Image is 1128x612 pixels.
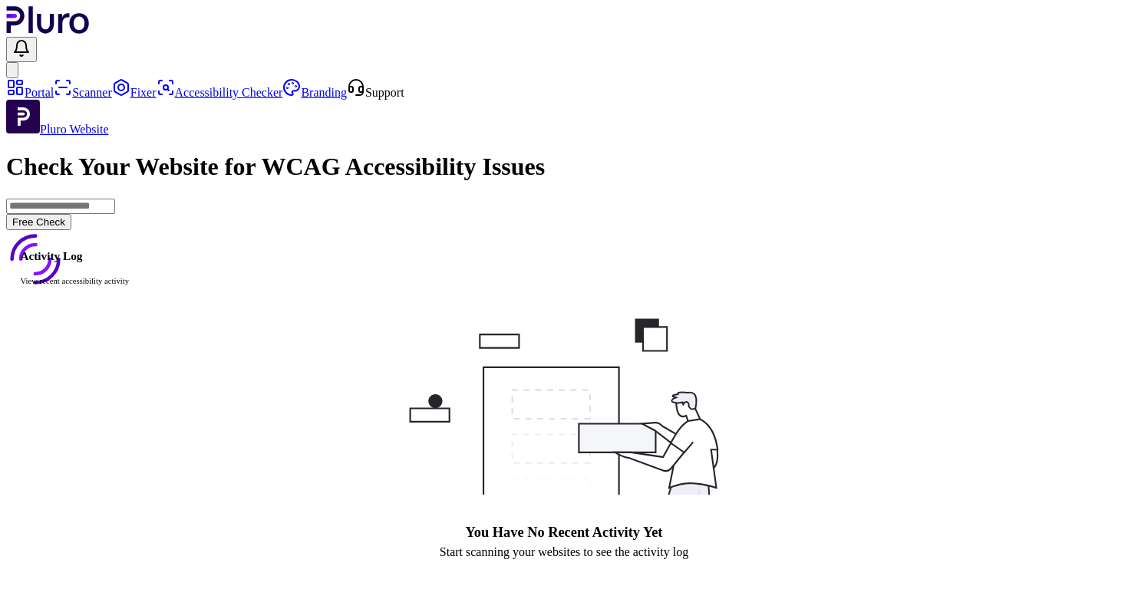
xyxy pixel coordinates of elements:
div: Start scanning your websites to see the activity log [440,545,688,559]
a: Logo [6,23,90,36]
a: Open Pluro Website [6,123,109,136]
a: Accessibility Checker [157,86,283,99]
form: Accessibility checker form [6,198,1122,230]
a: Open Support screen [347,86,404,99]
h1: Check Your Website for WCAG Accessibility Issues [6,153,1122,181]
a: Branding [282,86,347,99]
h2: You have no recent activity yet [466,524,663,541]
a: Scanner [54,86,112,99]
div: View recent accessibility activity [20,275,1107,287]
h2: Activity Log [20,249,1107,263]
a: Fixer [112,86,157,99]
button: Free Check [6,214,71,230]
img: Placeholder image [403,311,725,495]
button: User avatar [6,62,18,78]
button: Open notifications, you have undefined new notifications [6,37,37,62]
a: Portal [6,86,54,99]
aside: Sidebar menu [6,78,1122,137]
